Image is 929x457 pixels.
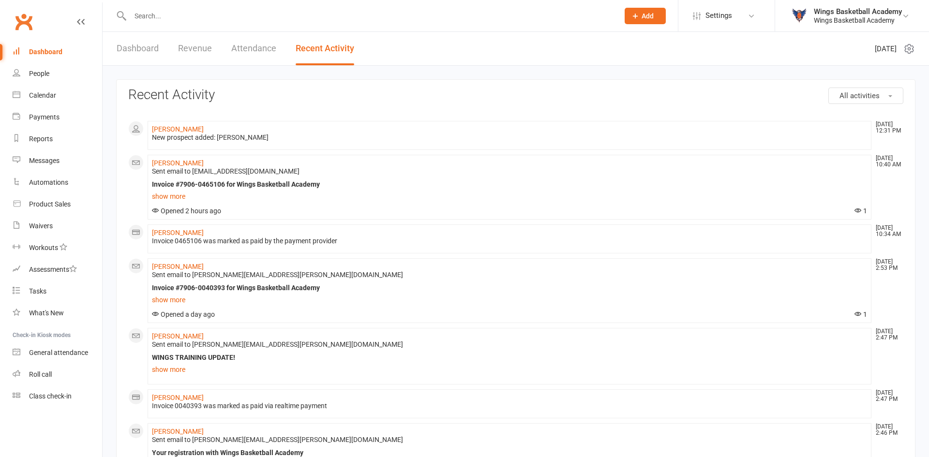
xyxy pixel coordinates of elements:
[854,310,867,318] span: 1
[13,106,102,128] a: Payments
[29,309,64,317] div: What's New
[29,349,88,356] div: General attendance
[13,85,102,106] a: Calendar
[13,150,102,172] a: Messages
[152,436,403,443] span: Sent email to [PERSON_NAME][EMAIL_ADDRESS][PERSON_NAME][DOMAIN_NAME]
[29,287,46,295] div: Tasks
[13,259,102,280] a: Assessments
[875,43,897,55] span: [DATE]
[178,32,212,65] a: Revenue
[13,215,102,237] a: Waivers
[625,8,666,24] button: Add
[128,88,903,103] h3: Recent Activity
[12,10,36,34] a: Clubworx
[152,167,300,175] span: Sent email to [EMAIL_ADDRESS][DOMAIN_NAME]
[152,340,403,348] span: Sent email to [PERSON_NAME][EMAIL_ADDRESS][PERSON_NAME][DOMAIN_NAME]
[13,63,102,85] a: People
[29,392,72,400] div: Class check-in
[29,200,71,208] div: Product Sales
[13,237,102,259] a: Workouts
[152,293,867,307] a: show more
[29,91,56,99] div: Calendar
[839,91,880,100] span: All activities
[871,424,903,436] time: [DATE] 2:46 PM
[871,225,903,237] time: [DATE] 10:34 AM
[127,9,612,23] input: Search...
[152,229,204,236] a: [PERSON_NAME]
[871,390,903,402] time: [DATE] 2:47 PM
[152,449,867,457] div: Your registration with Wings Basketball Academy
[13,364,102,385] a: Roll call
[29,244,58,251] div: Workouts
[13,302,102,324] a: What's New
[13,385,102,407] a: Class kiosk mode
[13,193,102,215] a: Product Sales
[13,128,102,150] a: Reports
[152,190,867,203] a: show more
[871,328,903,341] time: [DATE] 2:47 PM
[13,280,102,302] a: Tasks
[152,125,204,133] a: [PERSON_NAME]
[152,284,867,292] div: Invoice #7906-0040393 for Wings Basketball Academy
[152,402,867,410] div: Invoice 0040393 was marked as paid via realtime payment
[152,159,204,167] a: [PERSON_NAME]
[152,207,221,215] span: Opened 2 hours ago
[152,271,403,279] span: Sent email to [PERSON_NAME][EMAIL_ADDRESS][PERSON_NAME][DOMAIN_NAME]
[29,157,60,164] div: Messages
[152,332,204,340] a: [PERSON_NAME]
[871,155,903,168] time: [DATE] 10:40 AM
[152,310,215,318] span: Opened a day ago
[29,70,49,77] div: People
[296,32,354,65] a: Recent Activity
[790,6,809,26] img: thumb_image1733802406.png
[29,135,53,143] div: Reports
[152,354,867,362] div: WINGS TRAINING UPDATE!
[871,259,903,271] time: [DATE] 2:53 PM
[828,88,903,104] button: All activities
[13,342,102,364] a: General attendance kiosk mode
[152,363,867,376] a: show more
[29,178,68,186] div: Automations
[871,121,903,134] time: [DATE] 12:31 PM
[152,133,867,142] div: New prospect added: [PERSON_NAME]
[642,12,654,20] span: Add
[29,113,60,121] div: Payments
[13,172,102,193] a: Automations
[854,207,867,215] span: 1
[152,394,204,401] a: [PERSON_NAME]
[29,265,77,273] div: Assessments
[705,5,732,27] span: Settings
[814,16,902,25] div: Wings Basketball Academy
[152,237,867,245] div: Invoice 0465106 was marked as paid by the payment provider
[231,32,276,65] a: Attendance
[814,7,902,16] div: Wings Basketball Academy
[152,180,867,189] div: Invoice #7906-0465106 for Wings Basketball Academy
[117,32,159,65] a: Dashboard
[29,222,53,230] div: Waivers
[29,370,52,378] div: Roll call
[152,428,204,435] a: [PERSON_NAME]
[13,41,102,63] a: Dashboard
[152,263,204,270] a: [PERSON_NAME]
[29,48,62,56] div: Dashboard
